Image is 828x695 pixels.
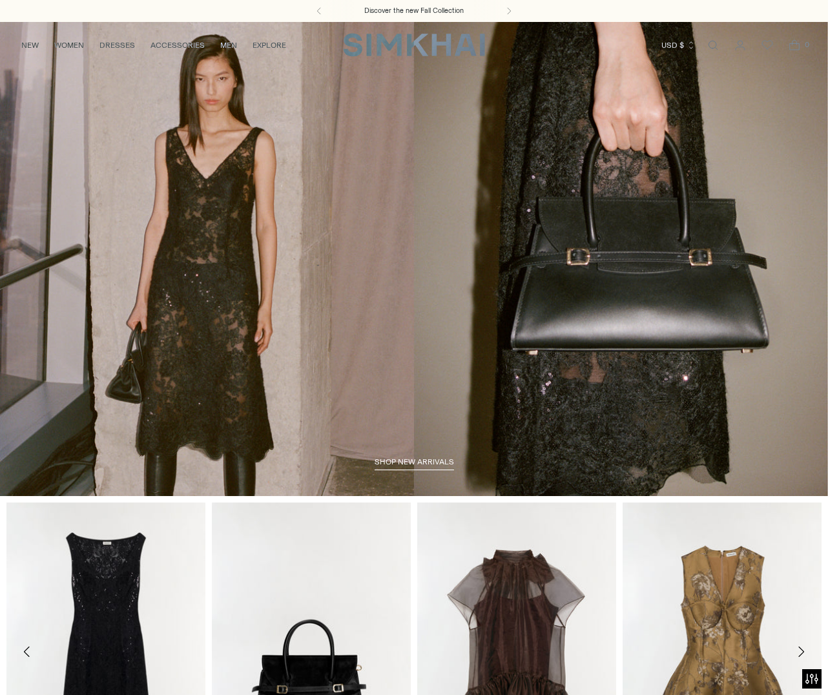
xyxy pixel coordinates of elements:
a: WOMEN [54,31,84,59]
a: SIMKHAI [343,32,485,57]
span: 0 [801,39,812,50]
a: NEW [21,31,39,59]
a: Wishlist [754,32,780,58]
a: Open search modal [700,32,726,58]
button: USD $ [661,31,696,59]
span: shop new arrivals [375,457,454,466]
a: MEN [220,31,237,59]
a: Discover the new Fall Collection [364,6,464,16]
a: EXPLORE [253,31,286,59]
a: DRESSES [99,31,135,59]
a: Open cart modal [781,32,807,58]
a: ACCESSORIES [150,31,205,59]
a: shop new arrivals [375,457,454,470]
button: Move to next carousel slide [787,638,815,666]
a: Go to the account page [727,32,753,58]
button: Move to previous carousel slide [13,638,41,666]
